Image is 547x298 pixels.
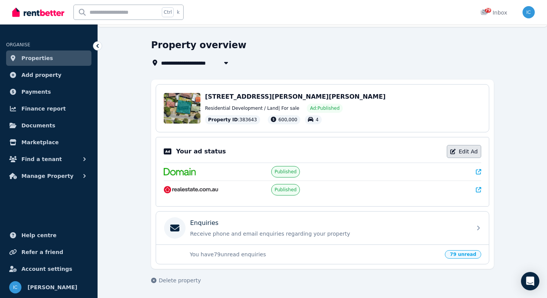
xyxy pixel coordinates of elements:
span: 600,000 [278,117,298,122]
span: [PERSON_NAME] [28,283,77,292]
span: k [177,9,179,15]
div: Open Intercom Messenger [521,272,539,290]
span: Refer a friend [21,248,63,257]
h1: Property overview [151,39,246,51]
a: Account settings [6,261,91,277]
span: Find a tenant [21,155,62,164]
div: Inbox [480,9,507,16]
span: Marketplace [21,138,59,147]
span: 79 unread [445,250,481,259]
span: [STREET_ADDRESS][PERSON_NAME][PERSON_NAME] [205,93,386,100]
button: Find a tenant [6,151,91,167]
span: Manage Property [21,171,73,181]
span: Published [275,169,297,175]
a: Finance report [6,101,91,116]
img: IAN C [9,281,21,293]
span: Published [275,187,297,193]
img: RentBetter [12,7,64,18]
a: Help centre [6,228,91,243]
img: IAN C [523,6,535,18]
span: ORGANISE [6,42,30,47]
a: Payments [6,84,91,99]
a: Refer a friend [6,244,91,260]
p: Receive phone and email enquiries regarding your property [190,230,467,238]
a: Add property [6,67,91,83]
div: : 383643 [205,115,260,124]
span: Delete property [159,277,201,284]
span: Help centre [21,231,57,240]
img: RealEstate.com.au [164,186,218,194]
span: Payments [21,87,51,96]
span: 4 [316,117,319,122]
a: EnquiriesReceive phone and email enquiries regarding your property [156,212,489,244]
a: Edit Ad [447,145,481,158]
span: Property ID [208,117,238,123]
span: 79 [485,8,491,13]
img: Domain.com.au [164,168,196,176]
span: Residential Development / Land | For sale [205,105,299,111]
a: Documents [6,118,91,133]
button: Manage Property [6,168,91,184]
span: Account settings [21,264,72,274]
p: Enquiries [190,218,218,228]
a: Marketplace [6,135,91,150]
span: Ctrl [162,7,174,17]
p: You have 79 unread enquiries [190,251,440,258]
span: Finance report [21,104,66,113]
span: Add property [21,70,62,80]
span: Properties [21,54,53,63]
p: Your ad status [176,147,226,156]
button: Delete property [151,277,201,284]
a: Properties [6,50,91,66]
span: Ad: Published [310,105,339,111]
span: Documents [21,121,55,130]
